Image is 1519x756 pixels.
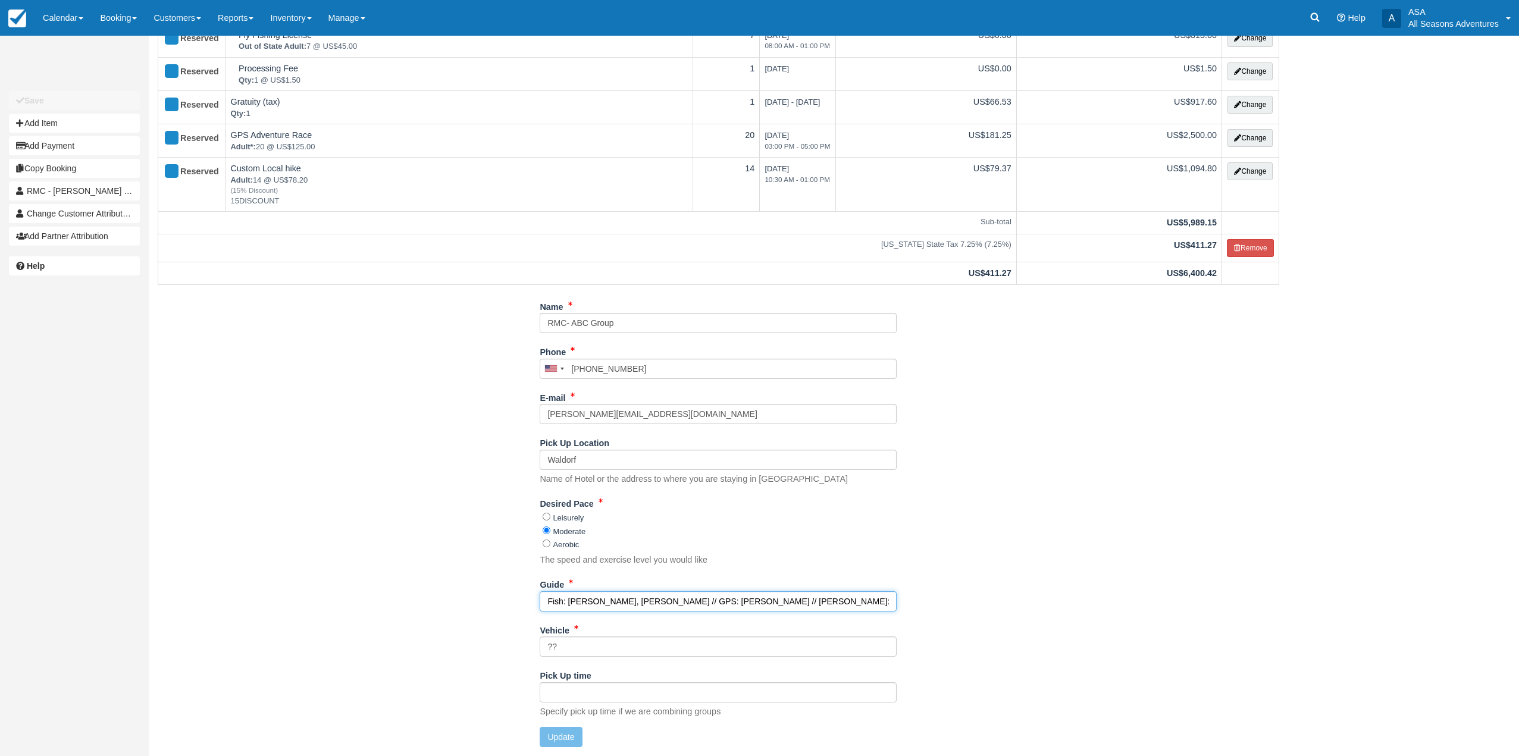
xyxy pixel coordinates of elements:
[239,75,687,86] em: 1 @ US$1.50
[765,31,830,51] span: [DATE]
[230,142,687,153] em: 20 @ US$125.00
[540,388,565,404] label: E-mail
[9,181,140,200] a: RMC - [PERSON_NAME] 17
[163,62,210,81] div: Reserved
[693,24,760,57] td: 7
[835,57,1016,90] td: US$0.00
[1016,24,1222,57] td: US$315.00
[540,575,564,591] label: Guide
[9,204,140,223] button: Change Customer Attribution
[230,196,687,207] em: 15DISCOUNT
[1167,268,1217,278] strong: US$6,400.42
[1408,6,1499,18] p: ASA
[1348,13,1365,23] span: Help
[1227,162,1273,180] button: Change
[163,129,210,148] div: Reserved
[230,186,687,196] em: (15% Discount)
[163,217,1011,228] em: Sub-total
[9,136,140,155] button: Add Payment
[835,158,1016,212] td: US$79.37
[540,620,569,637] label: Vehicle
[27,261,45,271] b: Help
[540,705,721,718] p: Specify pick up time if we are combining groups
[239,41,687,52] em: 7 @ US$45.00
[225,57,693,90] td: Processing Fee
[693,124,760,158] td: 20
[1016,91,1222,124] td: US$917.60
[969,268,1011,278] strong: US$411.27
[9,114,140,133] button: Add Item
[540,433,609,450] label: Pick Up Location
[163,96,210,115] div: Reserved
[540,473,848,485] p: Name of Hotel or the address to where you are staying in [GEOGRAPHIC_DATA]
[1227,96,1273,114] button: Change
[835,91,1016,124] td: US$66.53
[225,24,693,57] td: Fly Fishing License
[163,239,1011,250] em: [US_STATE] State Tax 7.25% (7.25%)
[1337,14,1345,22] i: Help
[1227,239,1274,257] button: Remove
[230,109,246,118] strong: Qty
[693,57,760,90] td: 1
[553,513,584,522] label: Leisurely
[163,29,210,48] div: Reserved
[765,142,830,152] em: 03:00 PM - 05:00 PM
[1227,129,1273,147] button: Change
[1227,29,1273,47] button: Change
[230,142,255,151] strong: Adult*
[9,256,140,275] a: Help
[1227,62,1273,80] button: Change
[230,108,687,120] em: 1
[163,162,210,181] div: Reserved
[835,24,1016,57] td: US$0.00
[540,494,593,510] label: Desired Pace
[27,186,121,196] span: RMC - [PERSON_NAME]
[553,527,585,536] label: Moderate
[1382,9,1401,28] div: A
[1167,218,1217,227] strong: US$5,989.15
[124,186,139,196] span: 17
[1016,57,1222,90] td: US$1.50
[765,175,830,185] em: 10:30 AM - 01:00 PM
[239,76,254,84] strong: Qty
[24,96,44,105] b: Save
[225,91,693,124] td: Gratuity (tax)
[540,554,707,566] p: The speed and exercise level you would like
[693,158,760,212] td: 14
[765,41,830,51] em: 08:00 AM - 01:00 PM
[225,158,693,212] td: Custom Local hike
[1174,240,1217,250] strong: US$411.27
[9,91,140,110] button: Save
[1016,124,1222,158] td: US$2,500.00
[230,175,252,184] strong: Adult
[9,227,140,246] button: Add Partner Attribution
[540,359,568,378] div: United States: +1
[9,159,140,178] button: Copy Booking
[540,666,591,682] label: Pick Up time
[765,164,830,184] span: [DATE]
[765,131,830,151] span: [DATE]
[540,727,582,747] button: Update
[765,64,789,73] span: [DATE]
[540,297,563,313] label: Name
[239,42,306,51] strong: Out of State Adult
[693,91,760,124] td: 1
[8,10,26,27] img: checkfront-main-nav-mini-logo.png
[835,124,1016,158] td: US$181.25
[1016,158,1222,212] td: US$1,094.80
[27,209,134,218] span: Change Customer Attribution
[765,98,820,106] span: [DATE] - [DATE]
[553,540,579,549] label: Aerobic
[225,124,693,158] td: GPS Adventure Race
[540,342,566,359] label: Phone
[1408,18,1499,30] p: All Seasons Adventures
[230,175,687,196] em: 14 @ US$78.20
